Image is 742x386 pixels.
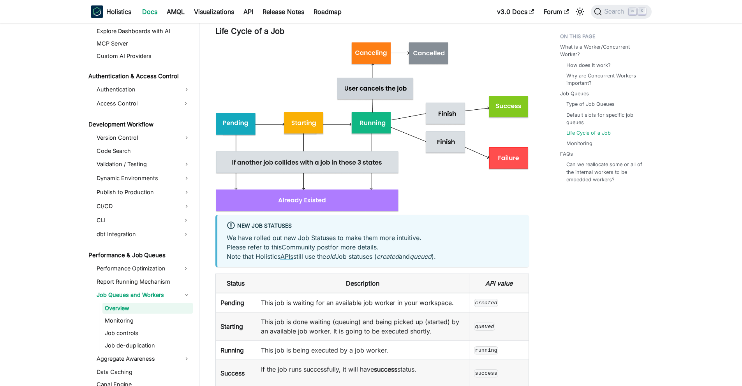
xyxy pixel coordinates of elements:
[227,221,520,231] div: New Job Statuses
[94,146,193,156] a: Code Search
[94,38,193,49] a: MCP Server
[377,253,399,260] i: created
[256,340,469,360] td: This job is being executed by a job worker.
[94,172,193,184] a: Dynamic Environments
[94,276,193,287] a: Report Running Mechanism
[280,253,293,260] a: APIs
[102,328,193,339] a: Job controls
[137,5,162,18] a: Docs
[102,315,193,326] a: Monitoring
[560,43,647,58] a: What is a Worker/Concurrent Worker?
[94,262,179,275] a: Performance Optimization
[86,250,193,261] a: Performance & Job Queues
[94,228,179,240] a: dbt Integration
[326,253,335,260] i: old
[566,111,644,126] a: Default slots for specific job queues
[220,346,244,354] b: Running
[94,200,193,212] a: CI/CD
[106,7,131,16] b: Holistics
[560,150,573,158] a: FAQs
[86,71,193,82] a: Authentication & Access Control
[220,369,245,377] b: Success
[189,5,239,18] a: Visualizations
[179,228,193,240] button: Expand sidebar category 'dbt Integration'
[94,51,193,61] a: Custom AI Providers
[94,132,193,144] a: Version Control
[94,353,193,365] a: Aggregate Awareness
[602,8,629,15] span: Search
[256,312,469,340] td: This job is done waiting (queuing) and being picked up (started) by an available job worker. It i...
[566,100,615,108] a: Type of Job Queues
[574,5,586,18] button: Switch between dark and light mode (currently light mode)
[91,5,103,18] img: Holistics
[215,26,529,36] h3: Life Cycle of a Job
[566,72,644,87] a: Why are Concurrent Workers important?
[162,5,189,18] a: AMQL
[83,23,200,386] nav: Docs sidebar
[539,5,574,18] a: Forum
[258,5,309,18] a: Release Notes
[566,129,611,137] a: Life Cycle of a Job
[227,233,520,261] p: We have rolled out new Job Statuses to make them more intuitive. Please refer to this for more de...
[492,5,539,18] a: v3.0 Docs
[474,323,495,330] code: queued
[94,214,179,226] a: CLI
[86,119,193,130] a: Development Workflow
[179,262,193,275] button: Expand sidebar category 'Performance Optimization'
[474,369,498,377] code: success
[410,253,432,260] i: queued
[94,83,193,96] a: Authentication
[94,367,193,377] a: Data Caching
[485,279,513,287] i: API value
[374,365,397,373] b: success
[566,161,644,183] a: Can we reallocate some or all of the internal workers to be embedded workers?
[256,293,469,312] td: This job is waiting for an available job worker in your workspace.
[179,214,193,226] button: Expand sidebar category 'CLI'
[261,365,464,374] p: If the job runs successfully, it will have status.
[474,299,498,307] code: created
[91,5,131,18] a: HolisticsHolistics
[638,8,646,15] kbd: K
[179,97,193,110] button: Expand sidebar category 'Access Control'
[94,97,179,110] a: Access Control
[560,90,589,97] a: Job Queues
[94,289,193,301] a: Job Queues and Workers
[566,61,611,69] a: How does it work?
[566,140,592,147] a: Monitoring
[591,5,651,19] button: Search (Command+K)
[102,303,193,314] a: Overview
[220,299,244,307] b: Pending
[215,274,256,293] th: Status
[282,243,330,251] a: Community post
[309,5,346,18] a: Roadmap
[94,186,193,198] a: Publish to Production
[102,340,193,351] a: Job de-duplication
[94,158,193,170] a: Validation / Testing
[220,323,243,330] b: Starting
[629,8,636,15] kbd: ⌘
[474,346,498,354] code: running
[239,5,258,18] a: API
[256,274,469,293] th: Description
[94,26,193,37] a: Explore Dashboards with AI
